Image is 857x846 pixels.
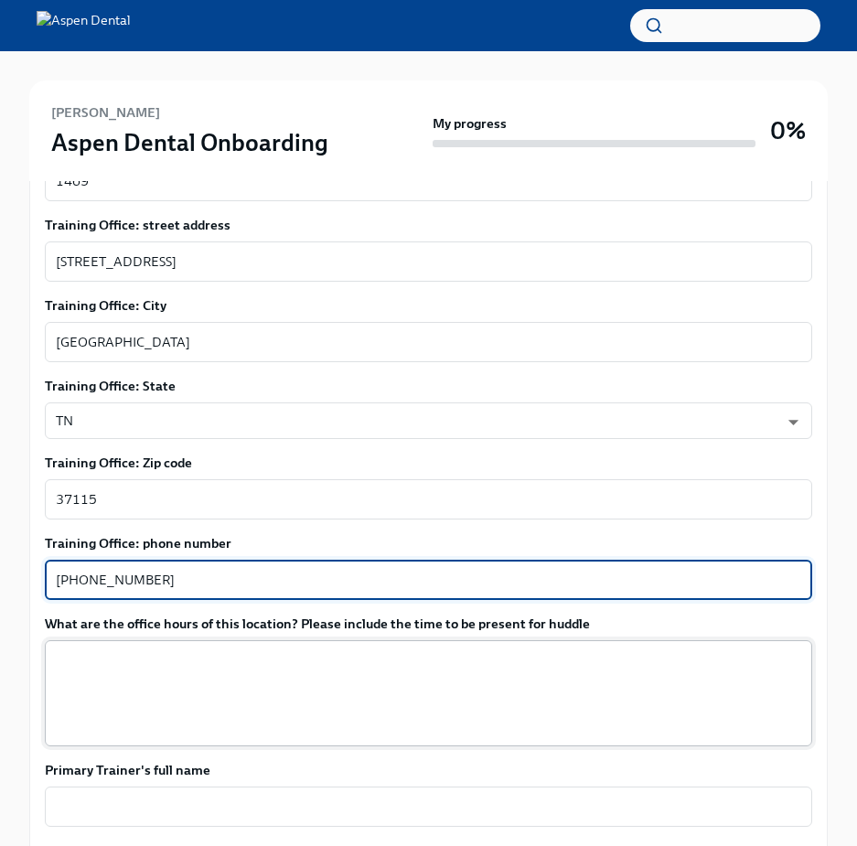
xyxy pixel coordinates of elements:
label: What are the office hours of this location? Please include the time to be present for huddle [45,615,812,633]
label: Training Office: phone number [45,534,812,552]
textarea: 1469 [56,170,801,192]
strong: My progress [433,114,507,133]
textarea: [GEOGRAPHIC_DATA] [56,331,801,353]
label: Training Office: Zip code [45,454,812,472]
label: Training Office: State [45,377,812,395]
label: Training Office: City [45,296,812,315]
div: TN [45,402,812,439]
textarea: [PHONE_NUMBER] [56,569,801,591]
h6: [PERSON_NAME] [51,102,160,123]
label: Training Office: street address [45,216,812,234]
label: Primary Trainer's full name [45,761,812,779]
h3: Aspen Dental Onboarding [51,126,328,159]
textarea: [STREET_ADDRESS] [56,251,801,273]
img: Aspen Dental [37,11,131,40]
h3: 0% [770,114,806,147]
textarea: 37115 [56,488,801,510]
